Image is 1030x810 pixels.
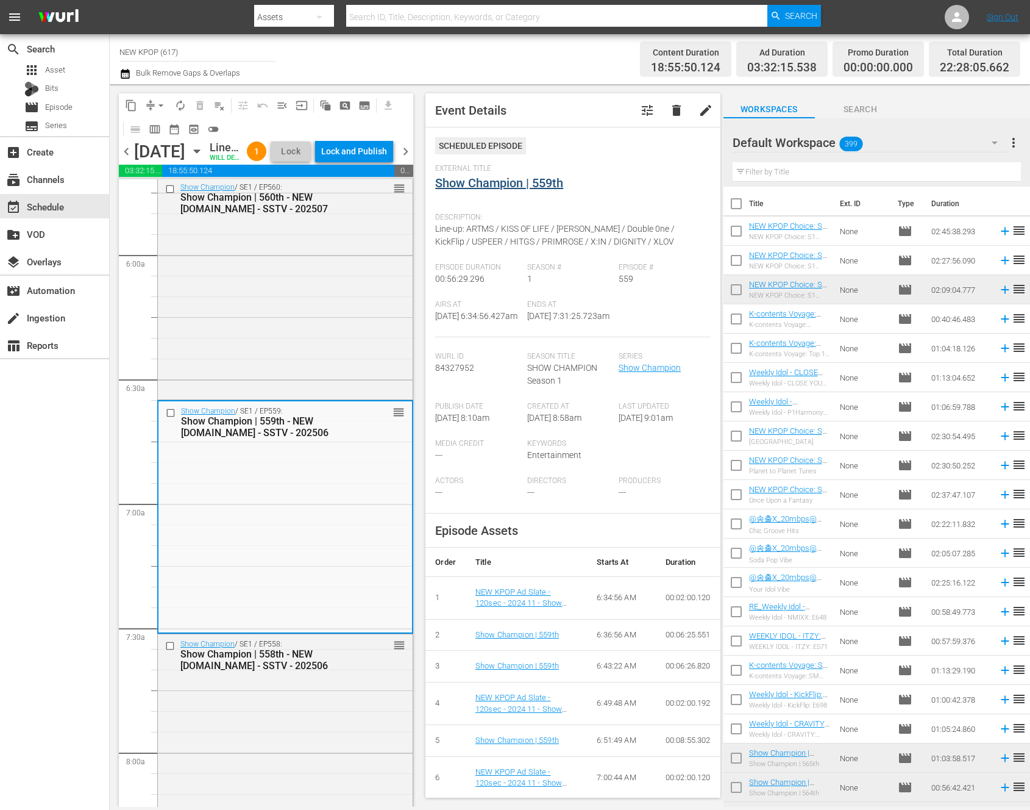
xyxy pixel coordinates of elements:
span: Episode # [619,263,704,273]
th: Title [749,187,833,221]
span: 84327952 [435,363,474,373]
span: 18:55:50.124 [162,165,394,177]
td: None [835,480,893,509]
span: Overlays [6,255,21,270]
td: 1 [425,576,466,619]
span: Reports [6,339,21,353]
span: Episode [898,282,912,297]
svg: Add to Schedule [998,547,1012,560]
button: reorder [393,639,405,651]
span: auto_awesome_motion_outlined [319,99,332,112]
span: Bits [45,82,59,95]
span: 24 hours Lineup View is OFF [204,120,223,139]
td: 01:00:42.378 [926,685,993,714]
a: NEW KPOP Ad Slate - 120sec - 2024 11 - Show Champion - 2 [475,693,567,725]
button: delete [662,96,691,125]
td: None [835,597,893,626]
td: None [835,656,893,685]
a: K-contents Voyage: Survival Group Compilation - NEW [DOMAIN_NAME] - SSTV - 202508 [749,309,821,355]
span: Revert to Primary Episode [253,96,272,115]
span: [DATE] 7:31:25.723am [527,311,609,321]
a: Weekly Idol - CLOSE YOUR EYES: E701 - NEW [DOMAIN_NAME] - SSTV - 202508 [749,368,826,404]
span: Keywords [527,439,613,449]
a: Show Champion [180,183,235,192]
span: Episode Duration [435,263,520,273]
span: Day Calendar View [121,117,145,141]
span: subtitles [24,119,39,134]
span: 22:28:05.662 [940,61,1009,75]
td: 01:13:04.652 [926,363,993,392]
svg: Add to Schedule [998,312,1012,326]
span: [DATE] 8:10am [435,413,489,423]
div: K-contents Voyage: Top 15 Most Viewed [749,350,830,358]
span: Month Calendar View [165,120,184,139]
a: RE_Weekly Idol - NMIXX: E648- NEW [DOMAIN_NAME] - SSTV - 202402 [749,602,815,639]
a: @송출X_20mbps@ NEW KPOP Choice : S1 E283 - Your Idol Vibe - NEW [DOMAIN_NAME] - SSTV - 202507 [749,573,828,620]
span: 01:31:54.338 [394,165,413,177]
span: reorder [1012,370,1026,384]
span: Publish Date [435,402,520,412]
span: content_copy [125,99,137,112]
div: [DATE] [134,142,185,162]
td: 01:04:18.126 [926,334,993,363]
span: Producers [619,476,704,486]
span: subtitles_outlined [358,99,371,112]
span: compress [144,99,157,112]
span: reorder [1012,604,1026,618]
span: reorder [1012,633,1026,648]
div: [GEOGRAPHIC_DATA] [749,438,830,446]
span: Episode [898,224,912,238]
td: None [835,246,893,275]
span: tune [640,103,655,118]
td: 02:37:47.107 [926,480,993,509]
span: [DATE] 8:58am [527,413,581,423]
td: None [835,217,893,246]
div: Show Champion | 559th - NEW [DOMAIN_NAME] - SSTV - 202506 [181,415,353,439]
span: 399 [839,131,862,157]
td: None [835,539,893,568]
td: 02:30:54.495 [926,421,993,451]
button: Lock [271,142,310,162]
td: 01:05:24.860 [926,714,993,744]
a: Weekly Idol - P1Harmony: E700 - NEW [DOMAIN_NAME] - SSTV - 202508 [749,397,826,434]
span: calendar_view_week_outlined [149,123,161,135]
span: Directors [527,476,613,486]
span: Episode [898,312,912,326]
span: reorder [393,639,405,652]
div: Your Idol Vibe [749,586,830,593]
span: preview_outlined [188,123,200,135]
span: chevron_left [119,144,134,159]
a: Show Champion [180,640,235,648]
span: Loop Content [171,96,190,115]
div: Ad Duration [747,44,817,61]
td: 00:06:25.551 [656,619,720,651]
span: Episode [898,722,912,736]
div: Once Upon a Fantasy [749,496,830,504]
span: reorder [1012,399,1026,414]
span: Copy Lineup [121,96,141,115]
td: None [835,451,893,480]
span: Search [6,42,21,57]
td: 00:06:26.820 [656,651,720,683]
div: Scheduled Episode [435,137,526,154]
span: reorder [1012,516,1026,531]
td: None [835,626,893,656]
span: Schedule [6,200,21,215]
div: Total Duration [940,44,1009,61]
span: reorder [1012,457,1026,472]
div: Planet to Planet Tunes [749,467,830,475]
button: more_vert [1006,128,1021,157]
span: reorder [1012,223,1026,238]
span: Episode [898,429,912,443]
span: Week Calendar View [145,120,165,139]
a: WEEKLY IDOL - ITZY: E571 - NEW [DOMAIN_NAME] - SSTV - 202207 [749,631,826,668]
span: Ingestion [6,311,21,326]
a: Show Champion | 559th [475,661,559,670]
div: NEW KPOP Choice: S1 E294 - Candy Coated Melodies [749,292,830,299]
span: Episode [898,341,912,356]
span: Automation [6,284,21,298]
span: Season # [527,263,613,273]
th: Title [466,548,587,577]
div: Promo Duration [844,44,913,61]
div: WILL DELIVER: [DATE] 5p (local) [210,154,242,162]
